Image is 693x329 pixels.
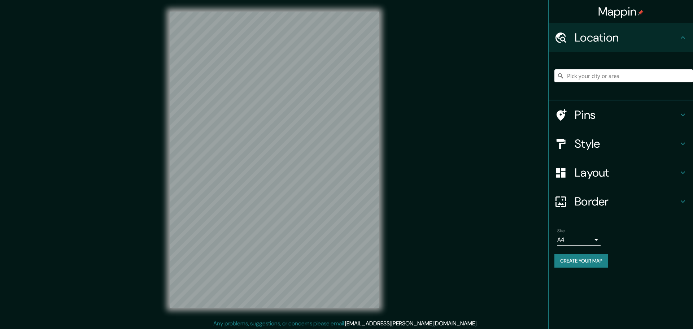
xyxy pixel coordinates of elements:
[345,320,476,327] a: [EMAIL_ADDRESS][PERSON_NAME][DOMAIN_NAME]
[549,129,693,158] div: Style
[575,137,679,151] h4: Style
[575,165,679,180] h4: Layout
[213,319,478,328] p: Any problems, suggestions, or concerns please email .
[479,319,480,328] div: .
[554,254,608,268] button: Create your map
[557,228,565,234] label: Size
[170,12,379,308] canvas: Map
[549,23,693,52] div: Location
[575,108,679,122] h4: Pins
[549,100,693,129] div: Pins
[575,194,679,209] h4: Border
[638,10,644,16] img: pin-icon.png
[549,187,693,216] div: Border
[557,234,601,246] div: A4
[575,30,679,45] h4: Location
[598,4,644,19] h4: Mappin
[554,69,693,82] input: Pick your city or area
[478,319,479,328] div: .
[549,158,693,187] div: Layout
